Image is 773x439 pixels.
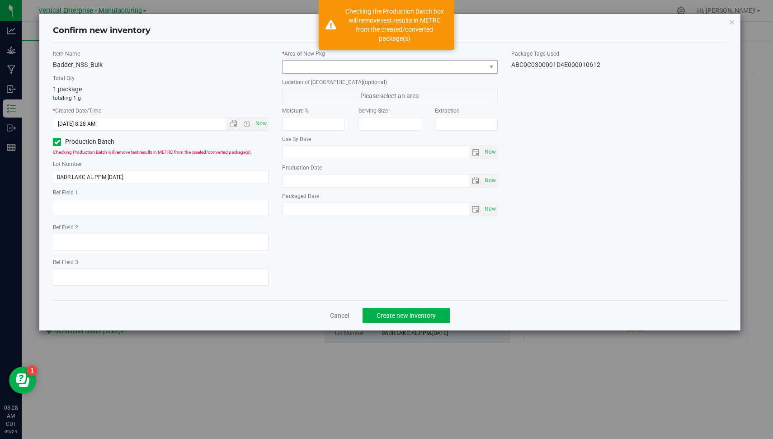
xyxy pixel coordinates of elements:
[53,137,154,146] label: Production Batch
[53,150,252,155] span: Checking Production Batch will remove test results in METRC from the created/converted package(s).
[482,175,497,187] span: select
[27,365,38,376] iframe: Resource center unread badge
[282,50,498,58] label: Area of New Pkg
[53,189,269,197] label: Ref Field 1
[53,25,151,37] h4: Confirm new inventory
[282,164,498,172] label: Production Date
[53,94,269,102] p: totaling 1 g
[363,79,387,85] span: (optional)
[469,146,482,159] span: select
[239,120,255,127] span: Open the time view
[435,107,498,115] label: Extraction
[282,192,498,200] label: Packaged Date
[53,60,269,70] div: Badder_NSS_Bulk
[377,312,436,319] span: Create new inventory
[9,367,36,394] iframe: Resource center
[469,203,482,216] span: select
[53,223,269,231] label: Ref Field 2
[282,107,345,115] label: Moisture %
[358,107,421,115] label: Serving Size
[254,117,269,130] span: Set Current date
[363,308,450,323] button: Create new inventory
[483,146,498,159] span: Set Current date
[483,203,498,216] span: Set Current date
[482,146,497,159] span: select
[53,258,269,266] label: Ref Field 3
[53,74,269,82] label: Total Qty
[511,50,727,58] label: Package Tags Used
[469,175,482,187] span: select
[53,160,269,168] label: Lot Number
[341,7,448,43] div: Checking the Production Batch box will remove test results in METRC from the created/converted pa...
[226,120,241,127] span: Open the date view
[282,78,498,86] label: Location of [GEOGRAPHIC_DATA]
[53,50,269,58] label: Item Name
[482,203,497,216] span: select
[53,107,269,115] label: Created Date/Time
[282,89,498,102] span: Please select an area
[53,85,82,93] span: 1 package
[511,60,727,70] div: ABC0C0300001D4E000010612
[282,135,498,143] label: Use By Date
[330,311,349,320] a: Cancel
[483,174,498,187] span: Set Current date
